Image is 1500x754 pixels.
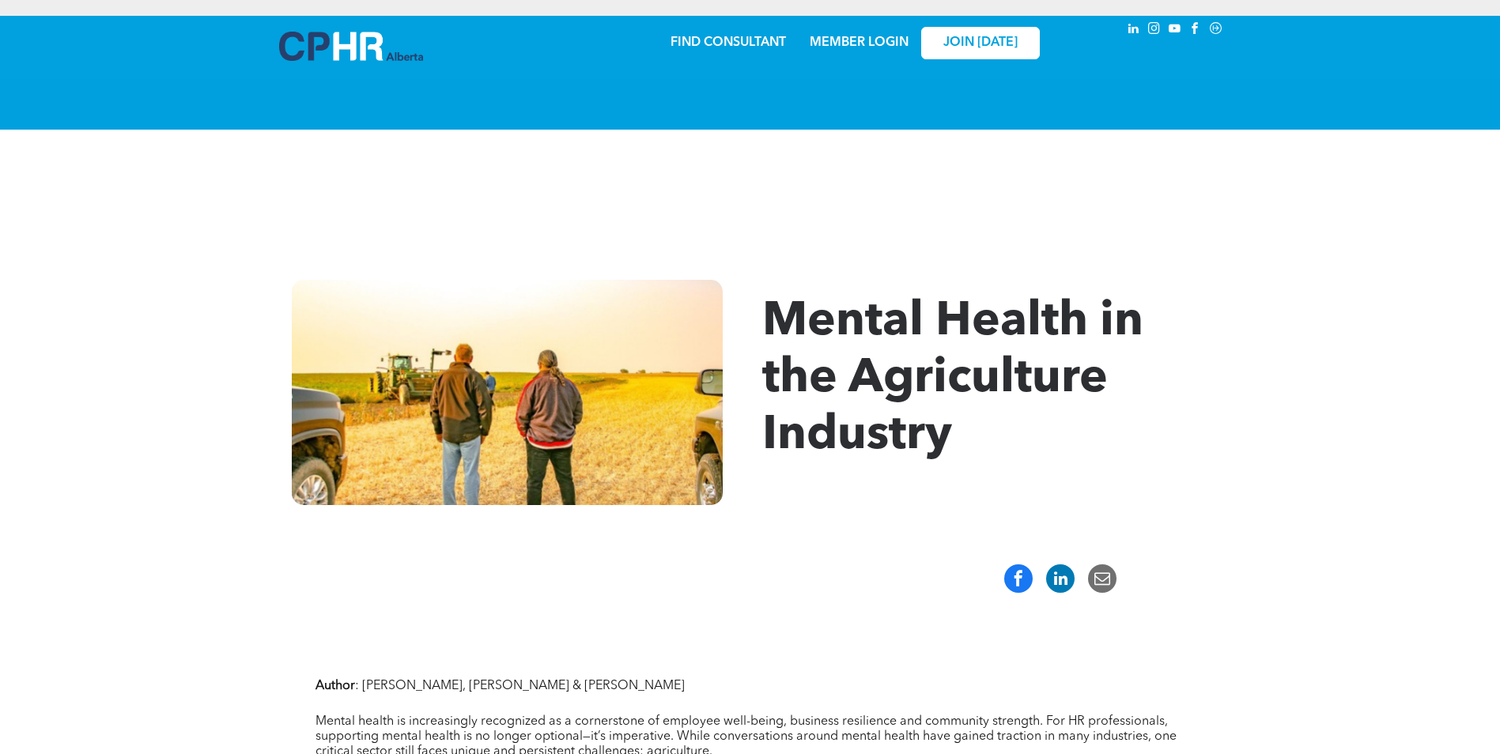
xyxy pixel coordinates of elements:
a: facebook [1187,20,1204,41]
strong: Author [315,680,355,692]
span: : [PERSON_NAME], [PERSON_NAME] & [PERSON_NAME] [355,680,685,692]
span: JOIN [DATE] [943,36,1018,51]
a: FIND CONSULTANT [671,36,786,49]
a: linkedin [1125,20,1143,41]
a: JOIN [DATE] [921,27,1040,59]
span: Mental Health in the Agriculture Industry [762,299,1143,460]
a: Social network [1207,20,1225,41]
a: instagram [1146,20,1163,41]
a: MEMBER LOGIN [810,36,909,49]
img: A blue and white logo for cp alberta [279,32,423,61]
a: youtube [1166,20,1184,41]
